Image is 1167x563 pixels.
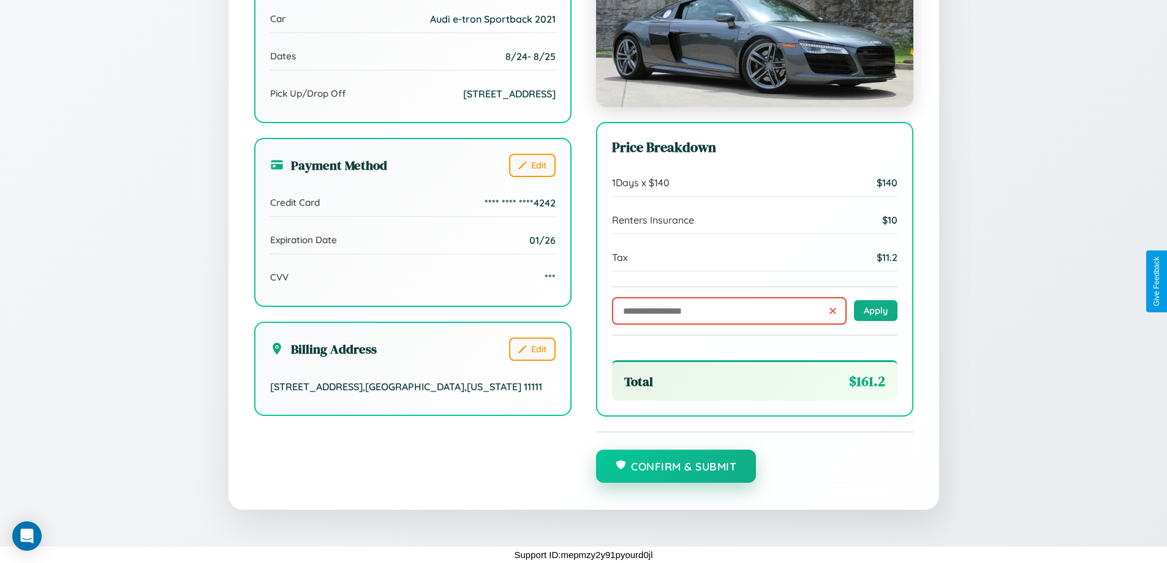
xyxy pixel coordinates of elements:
button: Apply [854,300,897,321]
div: Give Feedback [1152,257,1161,306]
span: [STREET_ADDRESS] , [GEOGRAPHIC_DATA] , [US_STATE] 11111 [270,380,542,393]
span: Audi e-tron Sportback 2021 [430,13,556,25]
span: Tax [612,251,628,263]
h3: Price Breakdown [612,138,897,157]
h3: Payment Method [270,156,387,174]
span: 1 Days x $ 140 [612,176,670,189]
span: Total [624,372,653,390]
span: [STREET_ADDRESS] [463,88,556,100]
span: Credit Card [270,197,320,208]
button: Confirm & Submit [596,450,757,483]
span: Car [270,13,285,25]
span: $ 11.2 [877,251,897,263]
span: Renters Insurance [612,214,694,226]
button: Edit [509,154,556,177]
span: 01/26 [529,234,556,246]
h3: Billing Address [270,340,377,358]
button: Edit [509,338,556,361]
span: Pick Up/Drop Off [270,88,346,99]
span: $ 10 [882,214,897,226]
span: 8 / 24 - 8 / 25 [505,50,556,62]
span: $ 161.2 [849,372,885,391]
p: Support ID: mepmzy2y91pyourd0jl [515,546,653,563]
span: CVV [270,271,289,283]
span: $ 140 [877,176,897,189]
span: Expiration Date [270,234,337,246]
span: Dates [270,50,296,62]
div: Open Intercom Messenger [12,521,42,551]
